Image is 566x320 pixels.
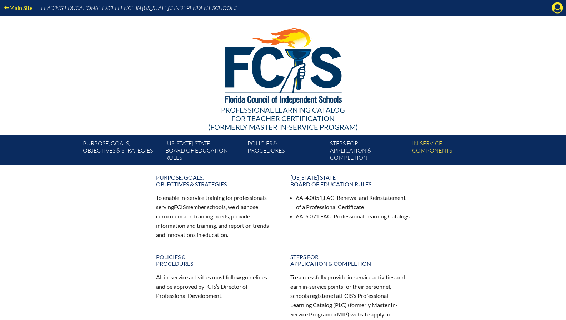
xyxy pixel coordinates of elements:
[337,311,347,318] span: MIP
[335,301,345,308] span: PLC
[245,138,327,165] a: Policies &Procedures
[552,2,563,14] svg: Manage account
[409,138,491,165] a: In-servicecomponents
[204,283,216,290] span: FCIS
[327,138,409,165] a: Steps forapplication & completion
[296,193,410,212] li: 6A-4.0051, : Renewal and Reinstatement of a Professional Certificate
[296,212,410,221] li: 6A-5.071, : Professional Learning Catalogs
[152,171,280,190] a: Purpose, goals,objectives & strategies
[80,138,162,165] a: Purpose, goals,objectives & strategies
[324,194,334,201] span: FAC
[231,114,335,123] span: for Teacher Certification
[152,251,280,270] a: Policies &Procedures
[156,193,276,239] p: To enable in-service training for professionals serving member schools, we diagnose curriculum an...
[341,292,353,299] span: FCIS
[286,251,415,270] a: Steps forapplication & completion
[320,213,331,220] span: FAC
[162,138,245,165] a: [US_STATE] StateBoard of Education rules
[77,105,489,131] div: Professional Learning Catalog (formerly Master In-service Program)
[156,273,276,300] p: All in-service activities must follow guidelines and be approved by ’s Director of Professional D...
[1,3,35,12] a: Main Site
[209,16,357,113] img: FCISlogo221.eps
[174,203,186,210] span: FCIS
[286,171,415,190] a: [US_STATE] StateBoard of Education rules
